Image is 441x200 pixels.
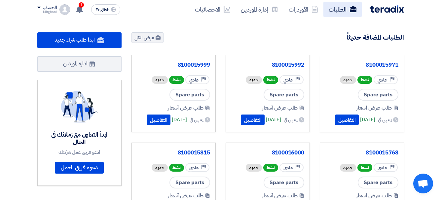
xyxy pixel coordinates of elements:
[360,116,375,123] span: [DATE]
[340,164,356,172] div: جديد
[236,2,283,17] a: إدارة الموردين
[168,192,203,200] span: طلب عرض أسعار
[61,91,98,123] img: invite_your_team.svg
[378,77,387,83] span: عادي
[264,89,304,101] span: Spare parts
[378,165,387,171] span: عادي
[284,116,297,123] span: ينتهي في
[190,2,236,17] a: الاحصائيات
[59,4,70,15] img: profile_test.png
[79,2,84,8] span: 1
[356,104,392,112] span: طلب عرض أسعار
[37,10,57,14] div: Mirghani
[266,116,281,123] span: [DATE]
[91,4,120,15] button: English
[169,76,184,84] span: نشط
[231,150,304,156] a: 8100016000
[325,62,398,68] a: 8100015971
[263,76,278,84] span: نشط
[43,5,57,11] div: الحساب
[357,164,372,172] span: نشط
[413,174,433,193] div: Open chat
[370,5,404,13] img: Teradix logo
[55,162,104,174] a: دعوة فريق العمل
[283,77,293,83] span: عادي
[358,177,398,188] span: Spare parts
[246,76,262,84] div: جديد
[169,89,210,101] span: Spare parts
[325,150,398,156] a: 8100015768
[168,104,203,112] span: طلب عرض أسعار
[37,56,122,72] a: ادارة الموردين
[152,76,168,84] div: جديد
[323,2,362,17] a: الطلبات
[131,32,164,43] a: عرض الكل
[189,165,199,171] span: عادي
[357,76,372,84] span: نشط
[46,131,113,146] div: ابدأ التعاون مع زملائك في الحال
[189,77,199,83] span: عادي
[172,116,187,123] span: [DATE]
[378,116,391,123] span: ينتهي في
[262,104,298,112] span: طلب عرض أسعار
[262,192,298,200] span: طلب عرض أسعار
[347,33,404,42] h4: الطلبات المضافة حديثاً
[169,177,210,188] span: Spare parts
[152,164,168,172] div: جديد
[190,116,203,123] span: ينتهي في
[231,62,304,68] a: 8100015992
[340,76,356,84] div: جديد
[169,164,184,172] span: نشط
[46,149,113,155] div: ادعو فريق عمل شركتك
[283,2,323,17] a: الأوردرات
[283,165,293,171] span: عادي
[241,115,265,125] button: التفاصيل
[246,164,262,172] div: جديد
[356,192,392,200] span: طلب عرض أسعار
[55,36,94,44] span: ابدأ طلب شراء جديد
[264,177,304,188] span: Spare parts
[358,89,398,101] span: Spare parts
[147,115,170,125] button: التفاصيل
[335,115,359,125] button: التفاصيل
[137,150,210,156] a: 8100015815
[95,8,109,12] span: English
[263,164,278,172] span: نشط
[137,62,210,68] a: 8100015999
